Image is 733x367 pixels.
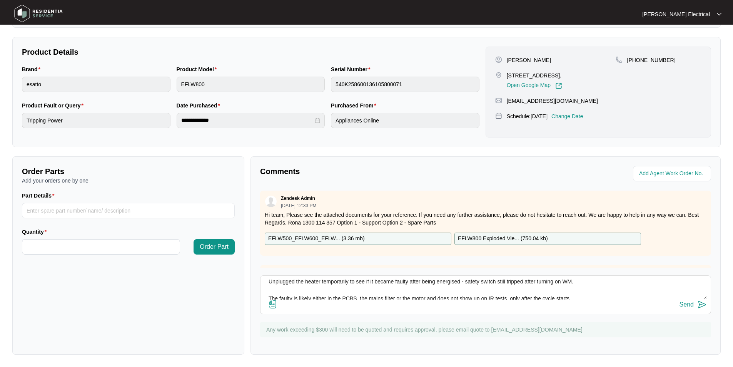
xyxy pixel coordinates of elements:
[22,203,235,218] input: Part Details
[264,280,707,300] textarea: Attended property for washing machine tripping safety switch a few seconds after starting any cyc...
[331,102,379,109] label: Purchased From
[22,240,180,254] input: Quantity
[22,228,50,236] label: Quantity
[495,112,502,119] img: map-pin
[507,56,551,64] p: [PERSON_NAME]
[22,77,170,92] input: Brand
[507,97,598,105] p: [EMAIL_ADDRESS][DOMAIN_NAME]
[22,102,87,109] label: Product Fault or Query
[22,192,58,199] label: Part Details
[507,82,562,89] a: Open Google Map
[642,10,710,18] p: [PERSON_NAME] Electrical
[680,300,707,310] button: Send
[22,177,235,184] p: Add your orders one by one
[639,169,706,178] input: Add Agent Work Order No.
[495,56,502,63] img: user-pin
[200,242,229,251] span: Order Part
[717,12,721,16] img: dropdown arrow
[194,239,235,255] button: Order Part
[551,112,583,120] p: Change Date
[177,102,223,109] label: Date Purchased
[680,301,694,308] div: Send
[177,65,220,73] label: Product Model
[281,203,316,208] p: [DATE] 12:33 PM
[22,113,170,128] input: Product Fault or Query
[458,235,548,243] p: EFLW800 Exploded Vie... ( 750.04 kb )
[507,112,548,120] p: Schedule: [DATE]
[616,56,623,63] img: map-pin
[507,72,562,79] p: [STREET_ADDRESS],
[22,65,43,73] label: Brand
[331,77,479,92] input: Serial Number
[22,166,235,177] p: Order Parts
[281,195,315,201] p: Zendesk Admin
[181,116,314,124] input: Date Purchased
[268,235,365,243] p: EFLW500_EFLW600_EFLW... ( 3.36 mb )
[266,326,707,333] p: Any work exceeding $300 will need to be quoted and requires approval, please email quote to [EMAI...
[260,166,480,177] p: Comments
[268,300,277,309] img: file-attachment-doc.svg
[495,72,502,79] img: map-pin
[331,65,373,73] label: Serial Number
[265,196,277,207] img: user.svg
[331,113,479,128] input: Purchased From
[555,82,562,89] img: Link-External
[12,2,65,25] img: residentia service logo
[698,300,707,309] img: send-icon.svg
[177,77,325,92] input: Product Model
[627,56,676,64] p: [PHONE_NUMBER]
[265,211,706,226] p: Hi team, Please see the attached documents for your reference. If you need any further assistance...
[495,97,502,104] img: map-pin
[22,47,479,57] p: Product Details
